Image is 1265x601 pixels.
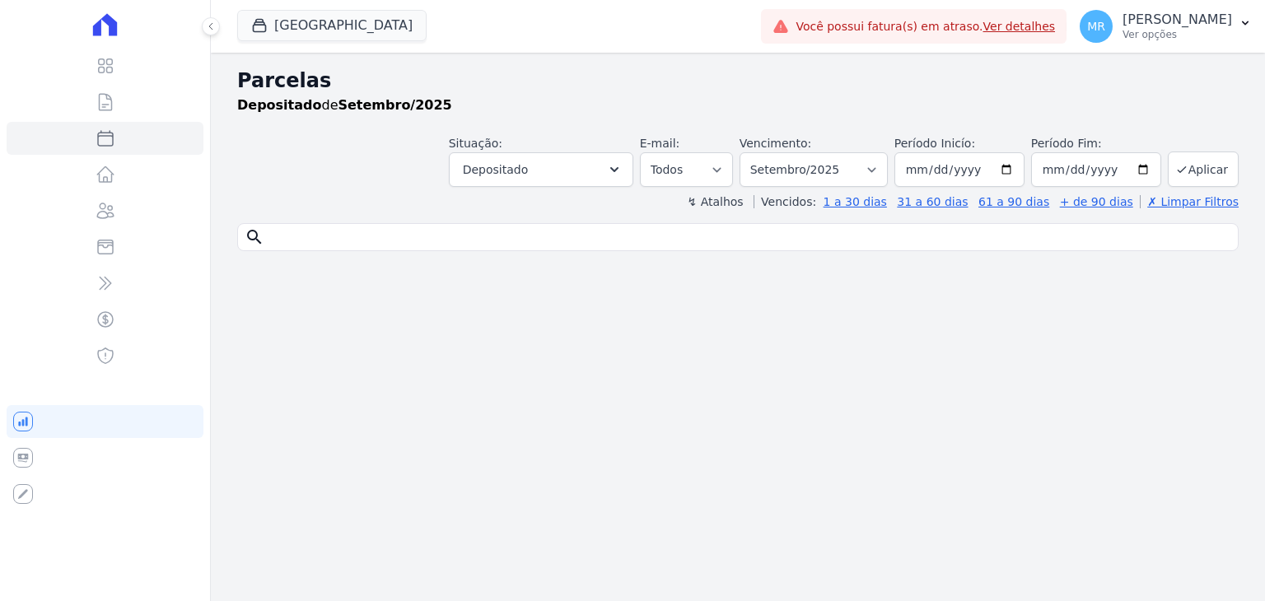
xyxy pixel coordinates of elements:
[1140,195,1239,208] a: ✗ Limpar Filtros
[237,10,427,41] button: [GEOGRAPHIC_DATA]
[1168,151,1239,187] button: Aplicar
[463,160,529,179] span: Depositado
[740,137,811,150] label: Vencimento:
[1060,195,1133,208] a: + de 90 dias
[1067,3,1265,49] button: MR [PERSON_NAME] Ver opções
[237,97,321,113] strong: Depositado
[449,137,502,150] label: Situação:
[687,195,743,208] label: ↯ Atalhos
[640,137,680,150] label: E-mail:
[796,18,1055,35] span: Você possui fatura(s) em atraso.
[894,137,975,150] label: Período Inicío:
[449,152,633,187] button: Depositado
[237,66,1239,96] h2: Parcelas
[1031,135,1161,152] label: Período Fim:
[978,195,1049,208] a: 61 a 90 dias
[237,96,452,115] p: de
[897,195,968,208] a: 31 a 60 dias
[1123,28,1232,41] p: Ver opções
[338,97,451,113] strong: Setembro/2025
[245,227,264,247] i: search
[824,195,887,208] a: 1 a 30 dias
[983,20,1056,33] a: Ver detalhes
[1087,21,1105,32] span: MR
[1123,12,1232,28] p: [PERSON_NAME]
[754,195,816,208] label: Vencidos:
